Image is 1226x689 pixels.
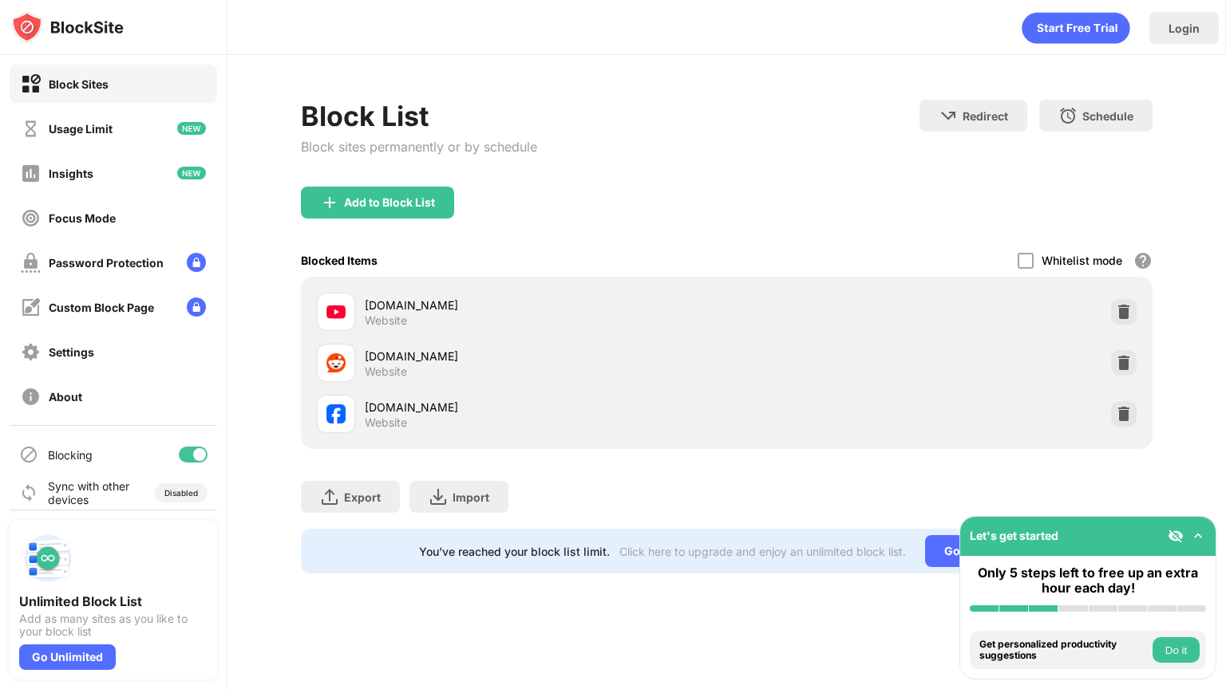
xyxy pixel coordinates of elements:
[21,253,41,273] img: password-protection-off.svg
[19,530,77,587] img: push-block-list.svg
[1169,22,1200,35] div: Login
[1168,528,1184,544] img: eye-not-visible.svg
[19,483,38,502] img: sync-icon.svg
[48,448,93,462] div: Blocking
[344,490,381,504] div: Export
[365,415,407,430] div: Website
[164,488,198,498] div: Disabled
[21,297,41,317] img: customize-block-page-off.svg
[21,119,41,139] img: time-usage-off.svg
[979,639,1149,662] div: Get personalized productivity suggestions
[19,445,38,464] img: blocking-icon.svg
[326,353,346,372] img: favicons
[365,399,726,415] div: [DOMAIN_NAME]
[344,196,435,209] div: Add to Block List
[187,253,206,272] img: lock-menu.svg
[19,593,208,609] div: Unlimited Block List
[1082,109,1133,123] div: Schedule
[21,342,41,362] img: settings-off.svg
[365,364,407,379] div: Website
[365,348,726,364] div: [DOMAIN_NAME]
[326,302,346,321] img: favicons
[21,387,41,407] img: about-off.svg
[453,490,489,504] div: Import
[301,100,537,132] div: Block List
[49,345,94,359] div: Settings
[49,211,116,225] div: Focus Mode
[963,109,1008,123] div: Redirect
[619,545,906,558] div: Click here to upgrade and enjoy an unlimited block list.
[301,139,537,155] div: Block sites permanently or by schedule
[187,297,206,317] img: lock-menu.svg
[970,529,1058,542] div: Let's get started
[49,77,109,91] div: Block Sites
[1042,254,1122,267] div: Whitelist mode
[970,565,1206,596] div: Only 5 steps left to free up an extra hour each day!
[48,479,130,506] div: Sync with other devices
[11,11,124,43] img: logo-blocksite.svg
[177,122,206,135] img: new-icon.svg
[177,167,206,179] img: new-icon.svg
[49,390,82,404] div: About
[1022,12,1130,44] div: animation
[365,313,407,328] div: Website
[1190,528,1206,544] img: omni-setup-toggle.svg
[326,404,346,423] img: favicons
[49,301,154,314] div: Custom Block Page
[49,167,93,180] div: Insights
[365,297,726,313] div: [DOMAIN_NAME]
[925,535,1034,567] div: Go Unlimited
[19,612,208,638] div: Add as many sites as you like to your block list
[49,122,113,136] div: Usage Limit
[49,256,164,270] div: Password Protection
[301,254,378,267] div: Blocked Items
[419,545,610,558] div: You’ve reached your block list limit.
[21,163,41,183] img: insights-off.svg
[1153,637,1200,663] button: Do it
[19,644,116,670] div: Go Unlimited
[21,208,41,228] img: focus-off.svg
[21,74,41,94] img: block-on.svg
